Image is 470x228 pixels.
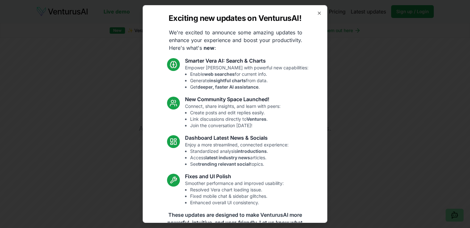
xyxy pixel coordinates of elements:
[198,161,250,167] strong: trending relevant social
[247,116,266,122] strong: Ventures
[190,116,281,122] li: Link discussions directly to .
[190,193,284,199] li: Fixed mobile chat & sidebar glitches.
[190,84,308,90] li: Get .
[185,142,289,167] p: Enjoy a more streamlined, connected experience:
[185,172,284,180] h3: Fixes and UI Polish
[206,155,250,160] strong: latest industry news
[190,199,284,206] li: Enhanced overall UI consistency.
[169,13,301,23] h2: Exciting new updates on VenturusAI!
[204,45,214,51] strong: new
[185,65,308,90] p: Empower [PERSON_NAME] with powerful new capabilities:
[190,110,281,116] li: Create posts and edit replies easily.
[190,148,289,154] li: Standardized analysis .
[209,78,246,83] strong: insightful charts
[237,148,267,154] strong: introductions
[190,122,281,129] li: Join the conversation [DATE]!
[185,57,308,65] h3: Smarter Vera AI: Search & Charts
[185,103,281,129] p: Connect, share insights, and learn with peers:
[197,84,258,90] strong: deeper, faster AI assistance
[164,29,307,52] p: We're excited to announce some amazing updates to enhance your experience and boost your producti...
[185,180,284,206] p: Smoother performance and improved usability:
[185,134,289,142] h3: Dashboard Latest News & Socials
[190,161,289,167] li: See topics.
[190,77,308,84] li: Generate from data.
[190,187,284,193] li: Resolved Vera chart loading issue.
[190,71,308,77] li: Enable for current info.
[204,71,235,77] strong: web searches
[190,154,289,161] li: Access articles.
[185,95,281,103] h3: New Community Space Launched!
